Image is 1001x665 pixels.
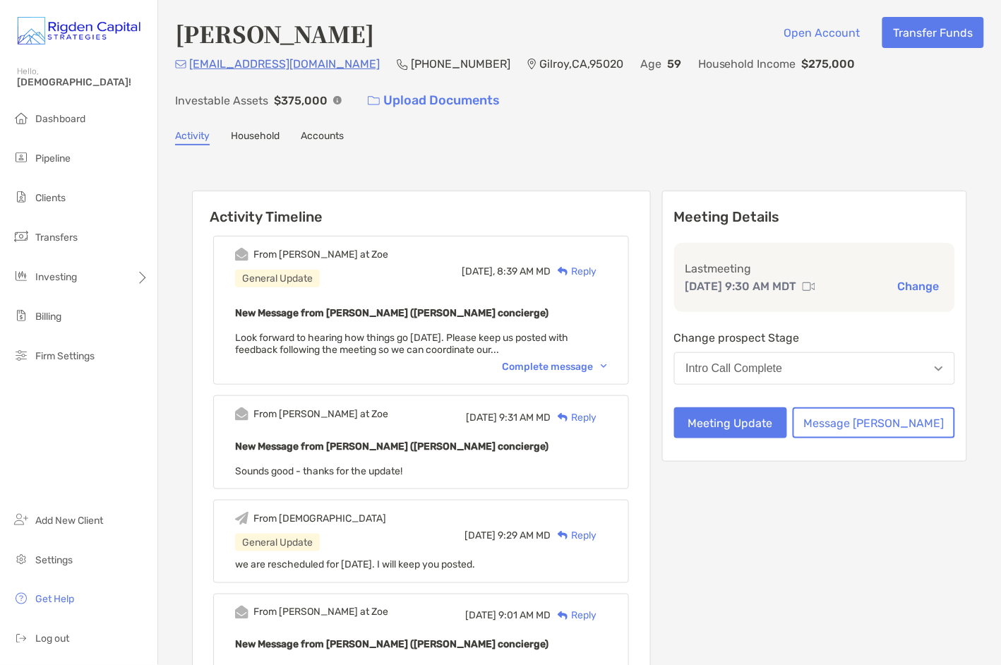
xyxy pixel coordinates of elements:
div: Reply [551,609,597,623]
img: Reply icon [558,413,568,422]
button: Transfer Funds [882,17,984,48]
span: Firm Settings [35,350,95,362]
img: Event icon [235,606,248,619]
img: Reply icon [558,611,568,621]
p: 59 [667,55,681,73]
span: Pipeline [35,152,71,164]
div: General Update [235,534,320,551]
button: Message [PERSON_NAME] [793,407,955,438]
div: From [DEMOGRAPHIC_DATA] [253,513,386,525]
button: Intro Call Complete [674,352,956,385]
span: Settings [35,554,73,566]
img: firm-settings icon [13,347,30,364]
span: [DEMOGRAPHIC_DATA]! [17,76,149,88]
div: From [PERSON_NAME] at Zoe [253,606,388,618]
h6: Activity Timeline [193,191,650,225]
span: [DATE] [464,529,496,541]
img: pipeline icon [13,149,30,166]
span: 9:31 AM MD [499,412,551,424]
img: clients icon [13,188,30,205]
img: Reply icon [558,267,568,276]
div: Reply [551,264,597,279]
b: New Message from [PERSON_NAME] ([PERSON_NAME] concierge) [235,441,549,453]
p: Meeting Details [674,208,956,226]
img: dashboard icon [13,109,30,126]
img: investing icon [13,268,30,284]
img: get-help icon [13,590,30,607]
span: Transfers [35,232,78,244]
img: add_new_client icon [13,511,30,528]
span: Get Help [35,594,74,606]
h4: [PERSON_NAME] [175,17,374,49]
span: 8:39 AM MD [497,265,551,277]
a: Upload Documents [359,85,509,116]
img: Event icon [235,248,248,261]
img: Reply icon [558,531,568,540]
img: Phone Icon [397,59,408,70]
p: Investable Assets [175,92,268,109]
img: Event icon [235,512,248,525]
b: New Message from [PERSON_NAME] ([PERSON_NAME] concierge) [235,639,549,651]
span: Investing [35,271,77,283]
span: 9:01 AM MD [498,610,551,622]
a: Household [231,130,280,145]
span: [DATE] [466,412,497,424]
img: Event icon [235,407,248,421]
span: Clients [35,192,66,204]
img: Open dropdown arrow [935,366,943,371]
img: billing icon [13,307,30,324]
img: communication type [803,281,815,292]
img: logout icon [13,630,30,647]
p: Household Income [698,55,796,73]
a: Activity [175,130,210,145]
a: Accounts [301,130,344,145]
img: Email Icon [175,60,186,68]
p: $275,000 [802,55,856,73]
span: 9:29 AM MD [498,529,551,541]
div: Reply [551,410,597,425]
p: [DATE] 9:30 AM MDT [685,277,797,295]
div: Complete message [502,361,607,373]
span: Dashboard [35,113,85,125]
div: Reply [551,528,597,543]
div: From [PERSON_NAME] at Zoe [253,248,388,260]
span: Sounds good - thanks for the update! [235,465,402,477]
img: Zoe Logo [17,6,140,56]
span: [DATE] [465,610,496,622]
img: button icon [368,96,380,106]
b: New Message from [PERSON_NAME] ([PERSON_NAME] concierge) [235,307,549,319]
p: $375,000 [274,92,328,109]
button: Meeting Update [674,407,788,438]
img: transfers icon [13,228,30,245]
img: Chevron icon [601,364,607,369]
p: Last meeting [685,260,945,277]
button: Change [894,279,944,294]
span: Billing [35,311,61,323]
span: Log out [35,633,69,645]
div: General Update [235,270,320,287]
span: [DATE], [462,265,495,277]
span: Look forward to hearing how things go [DATE]. Please keep us posted with feedback following the m... [235,332,568,356]
div: Intro Call Complete [686,362,783,375]
p: Age [640,55,661,73]
p: Change prospect Stage [674,329,956,347]
img: Location Icon [527,59,537,70]
img: settings icon [13,551,30,568]
span: we are rescheduled for [DATE]. I will keep you posted. [235,559,475,571]
div: From [PERSON_NAME] at Zoe [253,408,388,420]
button: Open Account [773,17,871,48]
img: Info Icon [333,96,342,104]
p: Gilroy , CA , 95020 [539,55,623,73]
p: [EMAIL_ADDRESS][DOMAIN_NAME] [189,55,380,73]
p: [PHONE_NUMBER] [411,55,510,73]
span: Add New Client [35,515,103,527]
